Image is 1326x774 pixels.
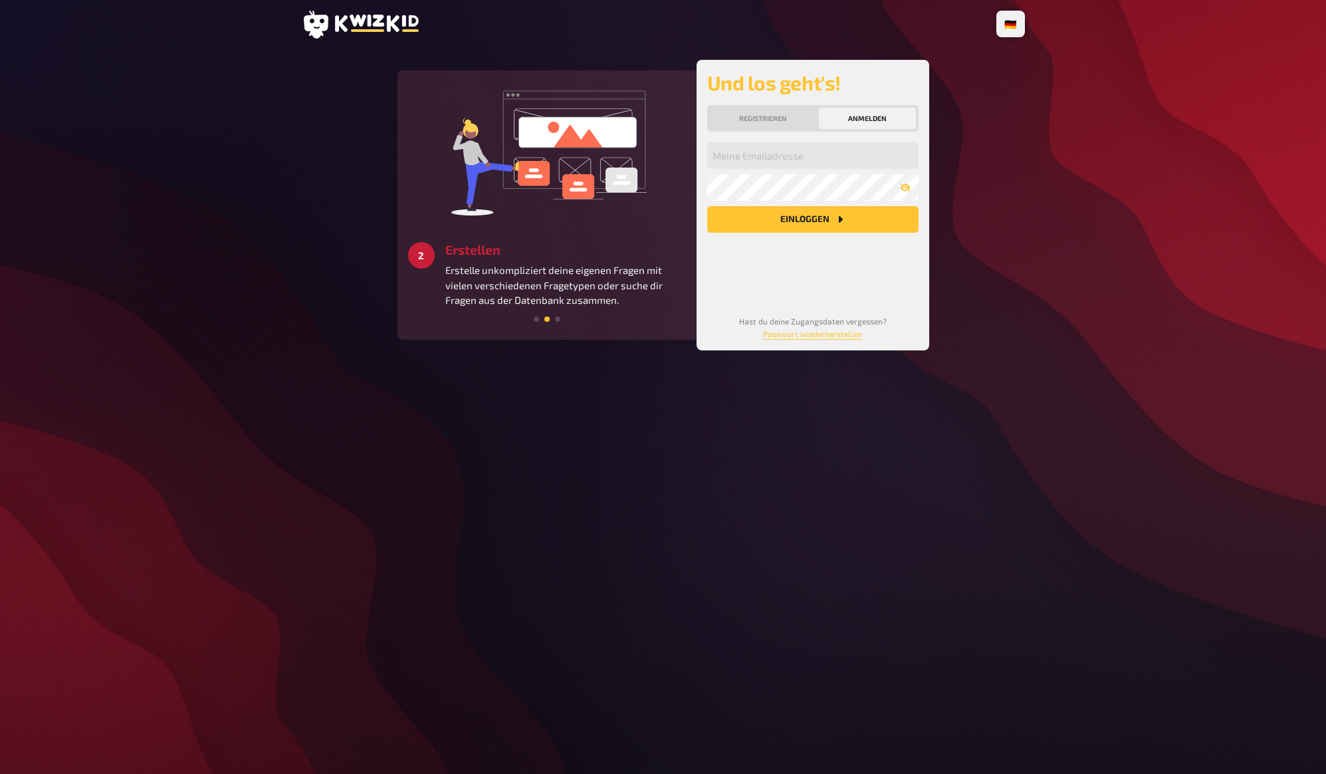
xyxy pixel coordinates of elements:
[447,81,647,221] img: create
[707,206,919,233] button: Einloggen
[707,142,919,169] input: Meine Emailadresse
[445,263,686,308] p: Erstelle unkompliziert deine eigenen Fragen mit vielen verschiedenen Fragetypen oder suche dir Fr...
[999,13,1022,35] li: 🇩🇪
[707,70,919,94] h2: Und los geht's!
[445,242,686,257] h3: Erstellen
[763,329,862,338] a: Passwort wiederherstellen
[710,108,816,129] button: Registrieren
[408,242,435,269] div: 2
[739,317,887,338] small: Hast du deine Zugangsdaten vergessen?
[819,108,916,129] button: Anmelden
